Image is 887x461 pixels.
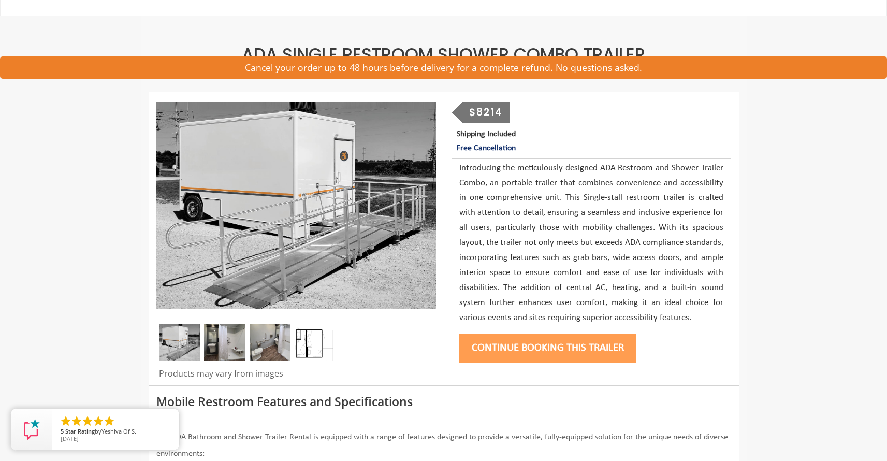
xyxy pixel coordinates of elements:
span: ADA Single Restroom Shower Combo Trailer [242,42,645,67]
p: Introducing the meticulously designed ADA Restroom and Shower Trailer Combo, an portable trailer ... [459,161,723,326]
a: Continue Booking this trailer [459,342,636,353]
p: Shipping Included [457,127,731,155]
li:  [92,415,105,427]
img: Review Rating [21,419,42,440]
li:  [81,415,94,427]
iframe: Live Chat Box [678,190,887,461]
div: Products may vary from images [156,368,436,385]
li:  [103,415,115,427]
span: Free Cancellation [457,144,516,152]
img: ADA restroom and shower trailer [250,324,290,361]
span: Yeshiva Of S. [101,427,136,435]
img: ADA Single Restroom Shower Combo Trailer [159,324,200,361]
li:  [70,415,83,427]
li:  [60,415,72,427]
span: by [61,428,171,436]
div: $8214 [462,102,510,123]
img: ADA restroom and shower trailer rental [295,324,336,361]
span: 5 [61,427,64,435]
span: Star Rating [65,427,95,435]
span: [DATE] [61,435,79,442]
button: Continue Booking this trailer [459,334,636,363]
h3: Mobile Restroom Features and Specifications [156,395,731,408]
img: ADA bathroom and shower trailer [204,324,245,361]
img: ADA Single Restroom Shower Combo Trailer [156,102,436,309]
